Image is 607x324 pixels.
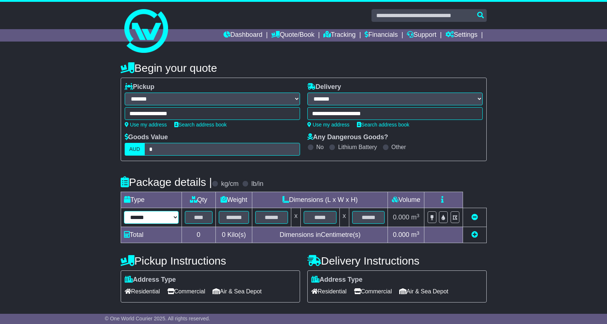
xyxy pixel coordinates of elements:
a: Settings [445,29,478,42]
label: Delivery [307,83,341,91]
h4: Delivery Instructions [307,255,487,267]
td: x [291,208,301,227]
label: Any Dangerous Goods? [307,133,388,141]
td: Dimensions in Centimetre(s) [252,227,388,243]
td: Total [121,227,182,243]
label: kg/cm [221,180,238,188]
span: 0 [222,231,225,238]
a: Dashboard [223,29,262,42]
a: Use my address [307,122,350,128]
td: Qty [182,192,215,208]
td: 0 [182,227,215,243]
span: © One World Courier 2025. All rights reserved. [105,316,210,321]
label: Other [392,144,406,151]
a: Quote/Book [271,29,314,42]
sup: 3 [417,230,420,236]
label: Goods Value [125,133,168,141]
a: Use my address [125,122,167,128]
span: Air & Sea Depot [213,286,262,297]
span: Air & Sea Depot [399,286,448,297]
span: m [411,214,420,221]
label: Pickup [125,83,155,91]
td: Weight [215,192,252,208]
a: Search address book [174,122,227,128]
label: Lithium Battery [338,144,377,151]
label: Address Type [311,276,363,284]
label: No [316,144,324,151]
a: Search address book [357,122,409,128]
span: 0.000 [393,231,409,238]
span: Residential [311,286,347,297]
label: AUD [125,143,145,156]
td: Volume [388,192,424,208]
label: lb/in [251,180,263,188]
a: Financials [365,29,398,42]
td: Dimensions (L x W x H) [252,192,388,208]
td: Kilo(s) [215,227,252,243]
h4: Pickup Instructions [121,255,300,267]
span: 0.000 [393,214,409,221]
a: Support [407,29,436,42]
h4: Package details | [121,176,212,188]
h4: Begin your quote [121,62,487,74]
sup: 3 [417,213,420,218]
a: Add new item [471,231,478,238]
a: Remove this item [471,214,478,221]
span: m [411,231,420,238]
td: x [339,208,349,227]
td: Type [121,192,182,208]
a: Tracking [323,29,355,42]
span: Commercial [354,286,392,297]
label: Address Type [125,276,176,284]
span: Commercial [167,286,205,297]
span: Residential [125,286,160,297]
